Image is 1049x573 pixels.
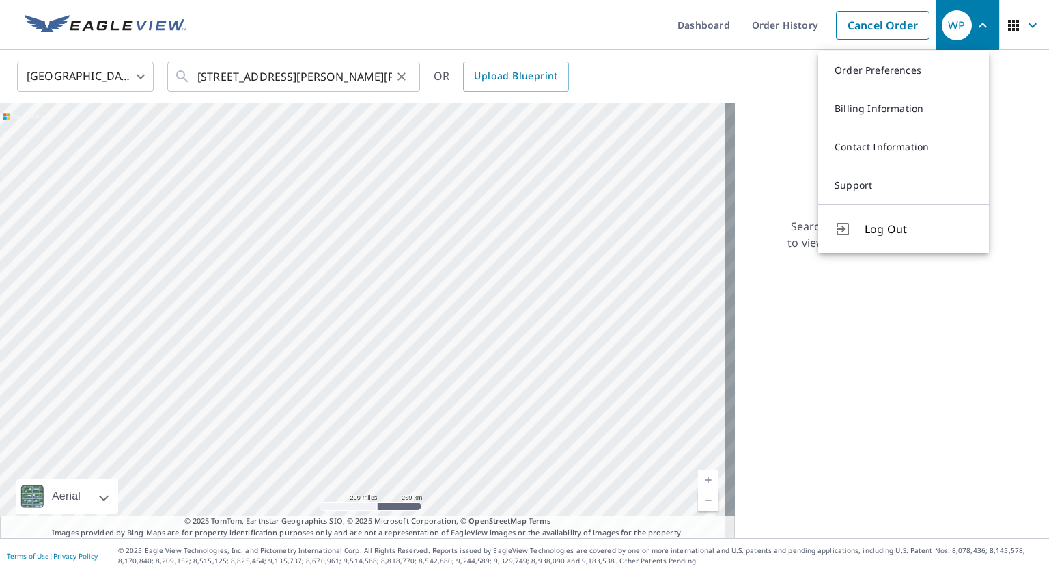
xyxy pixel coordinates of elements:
[818,90,989,128] a: Billing Information
[7,552,98,560] p: |
[474,68,557,85] span: Upload Blueprint
[529,516,551,526] a: Terms
[197,57,392,96] input: Search by address or latitude-longitude
[7,551,49,561] a: Terms of Use
[818,166,989,204] a: Support
[16,479,118,514] div: Aerial
[787,218,970,251] p: Searching for a property address to view a list of available products.
[818,128,989,166] a: Contact Information
[865,221,973,237] span: Log Out
[818,204,989,253] button: Log Out
[698,470,718,490] a: Current Level 5, Zoom In
[25,15,186,36] img: EV Logo
[48,479,85,514] div: Aerial
[836,11,929,40] a: Cancel Order
[698,490,718,511] a: Current Level 5, Zoom Out
[818,51,989,90] a: Order Preferences
[468,516,526,526] a: OpenStreetMap
[392,67,411,86] button: Clear
[118,546,1042,566] p: © 2025 Eagle View Technologies, Inc. and Pictometry International Corp. All Rights Reserved. Repo...
[942,10,972,40] div: WP
[463,62,568,92] a: Upload Blueprint
[434,62,569,92] div: OR
[17,57,154,96] div: [GEOGRAPHIC_DATA]
[184,516,551,527] span: © 2025 TomTom, Earthstar Geographics SIO, © 2025 Microsoft Corporation, ©
[53,551,98,561] a: Privacy Policy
